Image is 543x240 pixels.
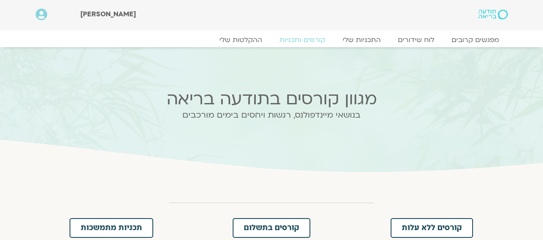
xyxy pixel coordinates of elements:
[70,218,153,238] a: תכניות מתמשכות
[211,36,271,44] a: ההקלטות שלי
[103,89,440,109] h2: מגוון קורסים בתודעה בריאה
[81,224,142,232] span: תכניות מתמשכות
[271,36,334,44] a: קורסים ותכניות
[443,36,508,44] a: מפגשים קרובים
[80,9,136,19] span: [PERSON_NAME]
[389,36,443,44] a: לוח שידורים
[334,36,389,44] a: התכניות שלי
[36,36,508,44] nav: Menu
[103,110,440,120] h2: בנושאי מיינדפולנס, רגשות ויחסים בימים מורכבים
[233,218,310,238] a: קורסים בתשלום
[391,218,473,238] a: קורסים ללא עלות
[244,224,299,232] span: קורסים בתשלום
[402,224,462,232] span: קורסים ללא עלות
